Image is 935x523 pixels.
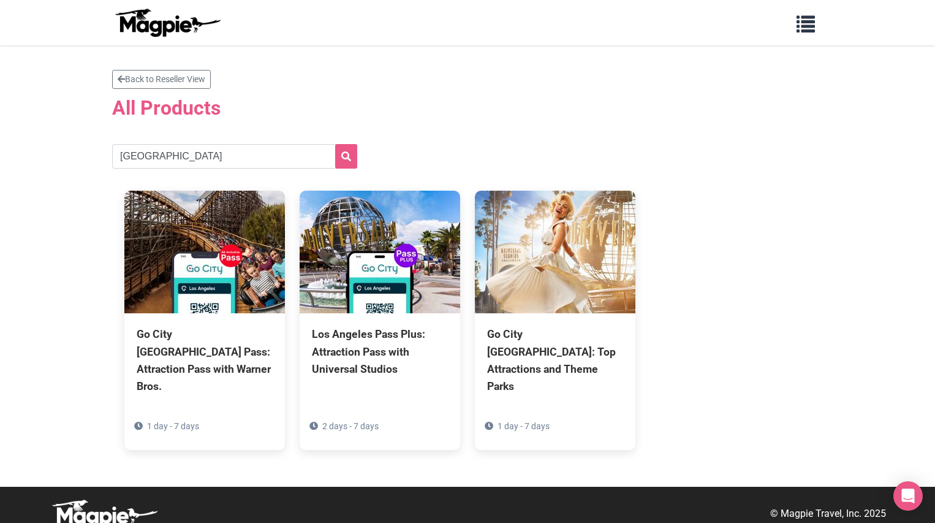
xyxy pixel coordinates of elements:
input: Search products... [112,144,357,169]
img: Go City Los Angeles Pass: Attraction Pass with Warner Bros. [124,191,285,313]
p: © Magpie Travel, Inc. 2025 [770,506,886,522]
div: Los Angeles Pass Plus: Attraction Pass with Universal Studios [312,326,448,377]
img: Los Angeles Pass Plus: Attraction Pass with Universal Studios [300,191,460,313]
div: Go City [GEOGRAPHIC_DATA] Pass: Attraction Pass with Warner Bros. [137,326,273,395]
a: Go City [GEOGRAPHIC_DATA]: Top Attractions and Theme Parks 1 day - 7 days [475,191,635,450]
img: logo-ab69f6fb50320c5b225c76a69d11143b.png [112,8,222,37]
h2: All Products [112,96,823,120]
span: 1 day - 7 days [147,421,199,431]
a: Los Angeles Pass Plus: Attraction Pass with Universal Studios 2 days - 7 days [300,191,460,432]
div: Go City [GEOGRAPHIC_DATA]: Top Attractions and Theme Parks [487,326,623,395]
div: Open Intercom Messenger [893,481,923,511]
img: Go City Los Angeles Pass: Top Attractions and Theme Parks [475,191,635,313]
span: 1 day - 7 days [498,421,550,431]
a: Back to Reseller View [112,70,211,89]
a: Go City [GEOGRAPHIC_DATA] Pass: Attraction Pass with Warner Bros. 1 day - 7 days [124,191,285,450]
span: 2 days - 7 days [322,421,379,431]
